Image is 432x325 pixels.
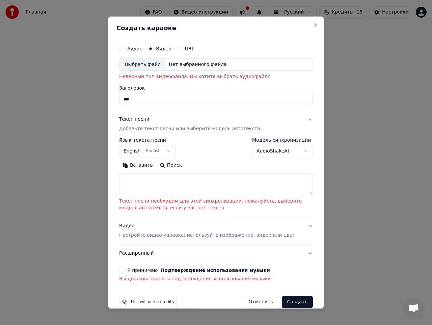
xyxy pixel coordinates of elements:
[243,296,279,308] button: Отменить
[119,232,295,239] p: Настройте видео караоке: используйте изображение, видео или цвет
[119,125,260,132] p: Добавьте текст песни или выберите модель автотекста
[119,58,166,70] div: Выбрать файл
[127,46,142,51] label: Аудио
[119,160,156,171] button: Вставить
[119,86,313,90] label: Заголовок
[282,296,313,308] button: Создать
[119,245,313,262] button: Расширенный
[166,61,230,68] div: Нет выбранного файла
[116,25,316,31] h2: Создать караоке
[185,46,194,51] label: URL
[119,116,150,123] div: Текст песни
[127,268,270,273] label: Я принимаю
[119,138,313,217] div: Текст песниДобавьте текст песни или выберите модель автотекста
[156,160,185,171] button: Поиск
[161,268,270,273] button: Я принимаю
[119,111,313,138] button: Текст песниДобавьте текст песни или выберите модель автотекста
[119,223,295,239] div: Видео
[119,198,313,211] p: Текст песни необходим для этой синхронизации, пожалуйста, выберите модель автотекста, если у вас ...
[119,73,313,80] p: Неверный тип видеофайла. Вы хотите выбрать аудиофайл?
[156,46,171,51] label: Видео
[119,276,313,282] p: Вы должны принять подтверждение использования музыки
[130,299,174,305] span: This will use 5 credits
[119,138,176,142] label: Язык текста песни
[252,138,313,142] label: Модель синхронизации
[119,217,313,244] button: ВидеоНастройте видео караоке: используйте изображение, видео или цвет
